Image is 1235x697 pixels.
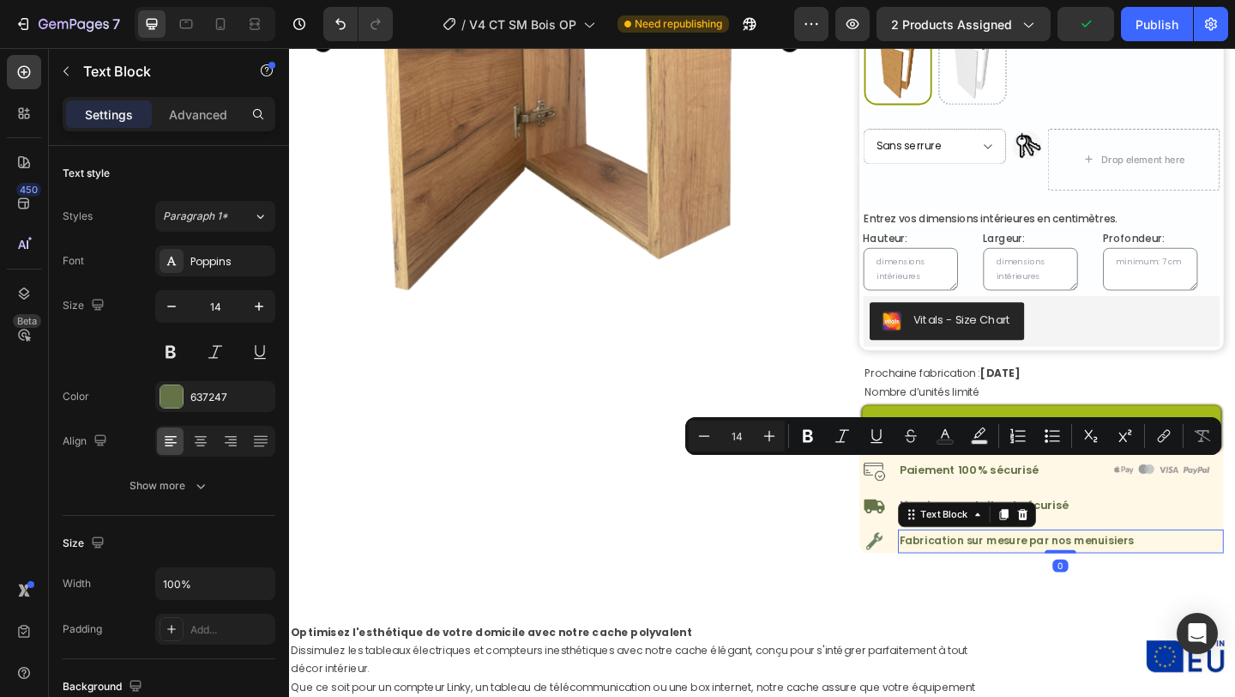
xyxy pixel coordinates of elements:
[883,114,974,128] div: Drop element here
[63,430,111,453] div: Align
[63,576,91,591] div: Width
[635,16,722,32] span: Need republishing
[830,556,847,570] div: 0
[624,524,648,549] img: image_9221b552-5055-4173-a0f4-f44c2b777bd0.png
[927,624,1029,693] img: gempages_496022414770046088-6d5a4be2-6303-4c8c-92a3-cd25a1646348.png
[16,183,41,197] div: 450
[786,90,817,121] img: gempages_496022414770046088-f7e9758b-dd8a-4ab4-9374-4eedeeb9f971.png
[891,15,1012,33] span: 2 products assigned
[7,7,128,41] button: 7
[877,7,1051,41] button: 2 products assigned
[664,448,816,470] p: Paiement 100% sécurisé
[130,477,209,494] div: Show more
[662,524,1016,549] div: Rich Text Editor. Editing area: main
[461,15,466,33] span: /
[13,314,41,328] div: Beta
[83,61,229,82] p: Text Block
[896,452,1005,465] img: icones_4d621ad1-bb3e-4f3d-83bd-92730e934068.png
[1121,7,1193,41] button: Publish
[625,178,901,194] span: Entrez vos dimensions intérieures en centimètres.
[664,487,1015,508] p: Livraison gratuite et sécurisé
[626,364,1014,384] p: Nombre d’unités limité
[755,199,800,215] label: Largeur:
[752,345,795,361] strong: [DATE]
[190,622,271,638] div: Add...
[469,15,576,33] span: V4 CT SM Bois OP
[685,417,1221,455] div: Editor contextual toolbar
[624,486,648,510] img: gempages_496022414770046088-d93e9a83-2bcf-4842-bc08-04fd42cb8272.png
[63,209,93,224] div: Styles
[626,343,1014,363] p: Prochaine fabrication :
[323,7,393,41] div: Undo/Redo
[1136,15,1178,33] div: Publish
[63,166,110,181] div: Text style
[63,389,89,404] div: Color
[190,390,271,405] div: 637247
[885,199,952,215] label: Profondeur:
[63,470,275,501] button: Show more
[1177,613,1218,654] div: Open Intercom Messenger
[112,14,120,34] p: 7
[2,627,438,644] strong: Optimisez l'esthétique de votre domicile avec notre cache polyvalent
[624,342,1015,385] div: Rich Text Editor. Editing area: main
[63,253,84,269] div: Font
[870,398,946,427] div: 176,00 €
[690,400,839,426] div: Ajouter au panier
[190,254,271,270] div: Poppins
[662,446,817,471] div: Rich Text Editor. Editing area: main
[623,388,1015,438] button: Ajouter au panier
[684,500,742,515] div: Text Block
[63,294,108,318] div: Size
[664,528,919,544] span: Fabrication sur mesure par nos menuisiers
[289,48,1235,697] iframe: Design area
[645,287,666,307] img: 26b75d61-258b-461b-8cc3-4bcb67141ce0.png
[624,199,672,215] label: Hauteur:
[156,568,274,599] input: Auto
[169,106,227,124] p: Advanced
[631,276,799,318] button: Vitals - Size Chart
[85,106,133,124] p: Settings
[679,287,786,305] div: Vitals - Size Chart
[163,209,228,224] span: Paragraph 1*
[155,201,275,232] button: Paragraph 1*
[63,532,108,555] div: Size
[63,621,102,637] div: Padding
